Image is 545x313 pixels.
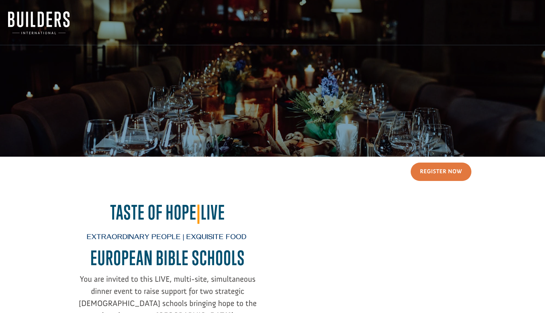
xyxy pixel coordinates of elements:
[8,11,70,34] img: Builders International
[197,200,201,224] span: |
[87,234,247,243] span: Extraordinary People | Exquisite Food
[74,201,262,228] h2: Taste of Hope Live
[74,246,262,273] h2: EUROPEAN BIBLE SCHOOL
[411,163,471,181] a: Register Now
[283,200,471,306] iframe: Taste of Hope European Bible Schools - Sizzle Invite Video
[237,246,245,270] span: S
